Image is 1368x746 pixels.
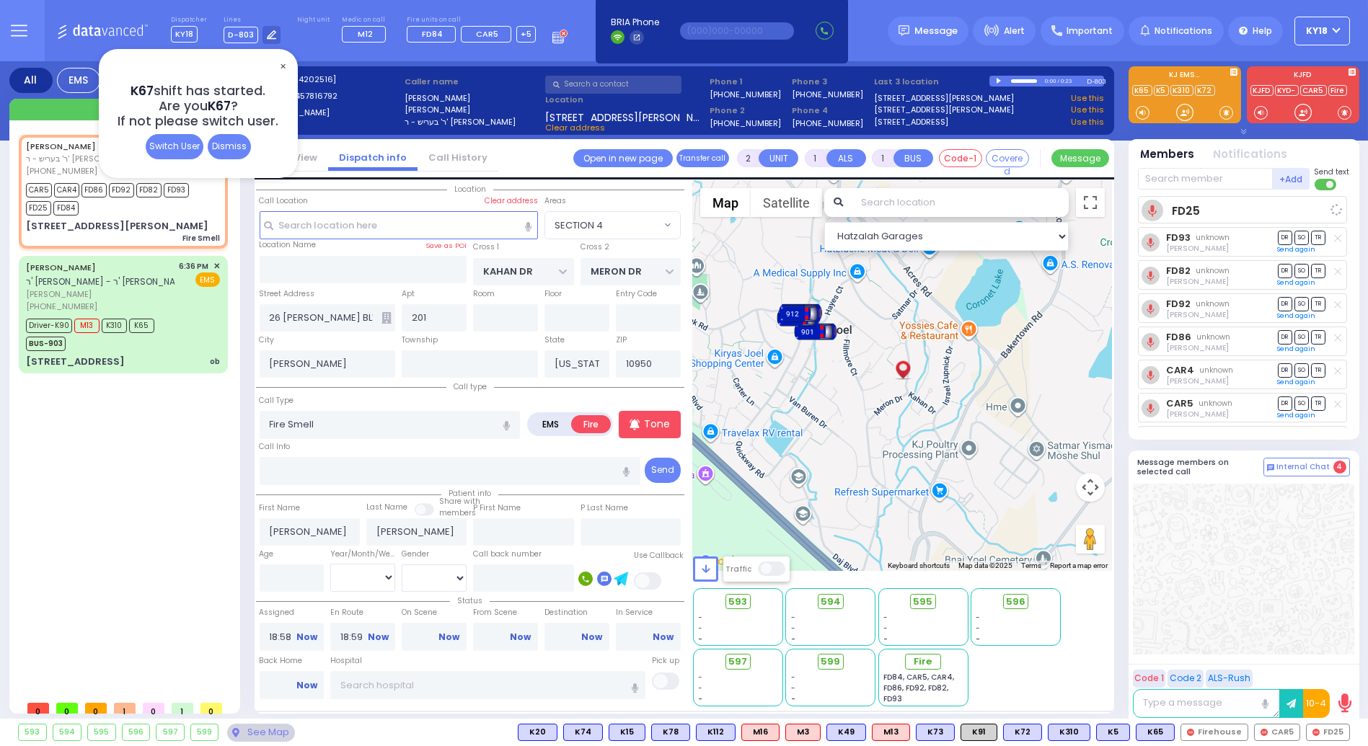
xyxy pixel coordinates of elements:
[260,607,325,618] label: Assigned
[422,28,443,40] span: FD84
[510,631,531,644] a: Now
[342,16,390,25] label: Medic on call
[402,288,415,300] label: Apt
[88,724,115,740] div: 595
[700,188,751,217] button: Show street map
[916,724,955,741] div: BLS
[790,301,811,323] gmp-advanced-marker: 902
[1273,168,1310,190] button: +Add
[792,76,869,88] span: Phone 3
[260,334,275,346] label: City
[883,623,888,634] span: -
[644,417,670,432] p: Tone
[545,76,681,94] input: Search a contact
[544,288,562,300] label: Floor
[264,74,400,86] label: Cad:
[616,334,627,346] label: ZIP
[699,612,703,623] span: -
[1294,264,1309,277] span: SO
[1155,25,1212,37] span: Notifications
[563,724,603,741] div: BLS
[699,634,703,644] span: -
[283,74,336,85] span: [1014202516]
[405,92,541,105] label: [PERSON_NAME]
[85,703,107,714] span: 0
[26,262,96,273] a: [PERSON_NAME]
[1294,363,1309,377] span: SO
[545,122,605,133] span: Clear address
[171,26,198,43] span: KY18
[826,149,866,167] button: ALS
[792,117,863,128] label: [PHONE_NUMBER]
[791,612,795,623] span: -
[821,595,841,609] span: 594
[26,288,175,301] span: [PERSON_NAME]
[1278,278,1316,287] a: Send again
[874,116,948,128] a: [STREET_ADDRESS]
[616,607,681,618] label: In Service
[290,90,337,102] span: 8457816792
[54,183,79,197] span: CAR4
[1141,146,1195,163] button: Members
[581,241,609,253] label: Cross 2
[114,703,136,714] span: 1
[405,116,541,128] label: ר' בעריש - ר' [PERSON_NAME]
[405,104,541,116] label: [PERSON_NAME]
[545,212,660,238] span: SECTION 4
[260,502,301,514] label: First Name
[852,188,1069,217] input: Search location
[518,724,557,741] div: BLS
[883,672,963,704] div: FD84, CAR5, CAR4, FD86, FD92, FD82, FD93
[826,724,866,741] div: BLS
[296,631,317,644] a: Now
[328,151,418,164] a: Dispatch info
[1071,116,1104,128] a: Use this
[645,458,681,483] button: Send
[264,107,400,119] label: [PERSON_NAME]
[741,724,780,741] div: ALS
[402,334,438,346] label: Township
[652,655,679,667] label: Pick up
[1071,92,1104,105] a: Use this
[699,623,703,634] span: -
[330,671,645,698] input: Search hospital
[611,16,659,29] span: BRIA Phone
[1166,398,1193,409] a: CAR5
[883,612,888,623] span: -
[710,105,787,117] span: Phone 2
[473,502,521,514] label: P First Name
[1154,85,1169,96] a: K5
[976,634,980,644] span: -
[53,724,81,740] div: 594
[26,165,97,177] span: [PHONE_NUMBER]
[1166,409,1229,419] span: Nachman Kahana
[609,724,645,741] div: BLS
[1275,85,1299,96] a: KYD-
[892,349,913,381] img: client-location.gif
[777,307,820,329] div: 906
[473,549,542,560] label: Call back number
[1166,309,1229,320] span: Jurgen Britfield
[1247,71,1359,81] label: KJFD
[131,82,154,99] span: K67
[1076,473,1105,502] button: Map camera controls
[1138,168,1273,190] input: Search member
[26,141,96,152] a: [PERSON_NAME]
[1173,205,1201,216] a: FD25
[1294,231,1309,244] span: SO
[1096,724,1130,741] div: BLS
[57,22,153,40] img: Logo
[792,89,863,99] label: [PHONE_NUMBER]
[1071,104,1104,116] a: Use this
[1076,525,1105,554] button: Drag Pegman onto the map to open Street View
[19,724,46,740] div: 593
[1166,265,1191,276] a: FD82
[264,90,400,102] label: Caller:
[1312,729,1320,736] img: red-radio-icon.svg
[171,16,207,25] label: Dispatcher
[439,507,476,518] span: members
[1328,85,1347,96] a: Fire
[1278,264,1292,277] span: DR
[102,319,127,333] span: K310
[696,724,736,741] div: BLS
